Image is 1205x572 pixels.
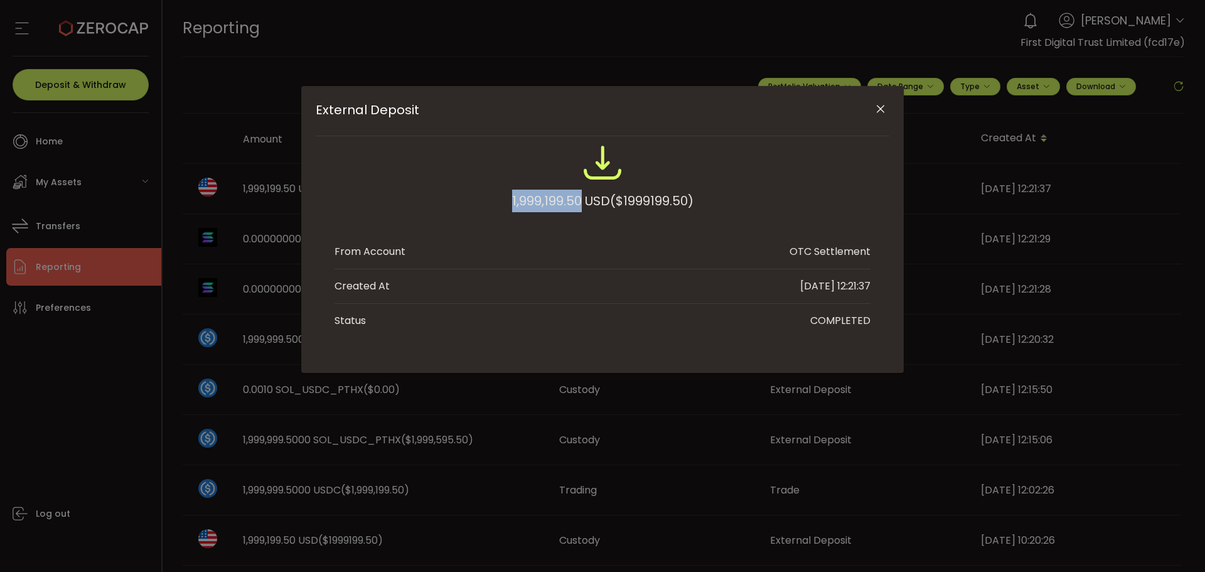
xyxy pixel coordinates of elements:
[512,190,694,212] div: 1,999,199.50 USD
[335,313,366,328] div: Status
[810,313,870,328] div: COMPLETED
[800,279,870,294] div: [DATE] 12:21:37
[335,244,405,259] div: From Account
[610,190,694,212] span: ($1999199.50)
[790,244,870,259] div: OTC Settlement
[316,102,832,117] span: External Deposit
[1142,512,1205,572] iframe: Chat Widget
[869,99,891,121] button: Close
[301,86,904,373] div: External Deposit
[335,279,390,294] div: Created At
